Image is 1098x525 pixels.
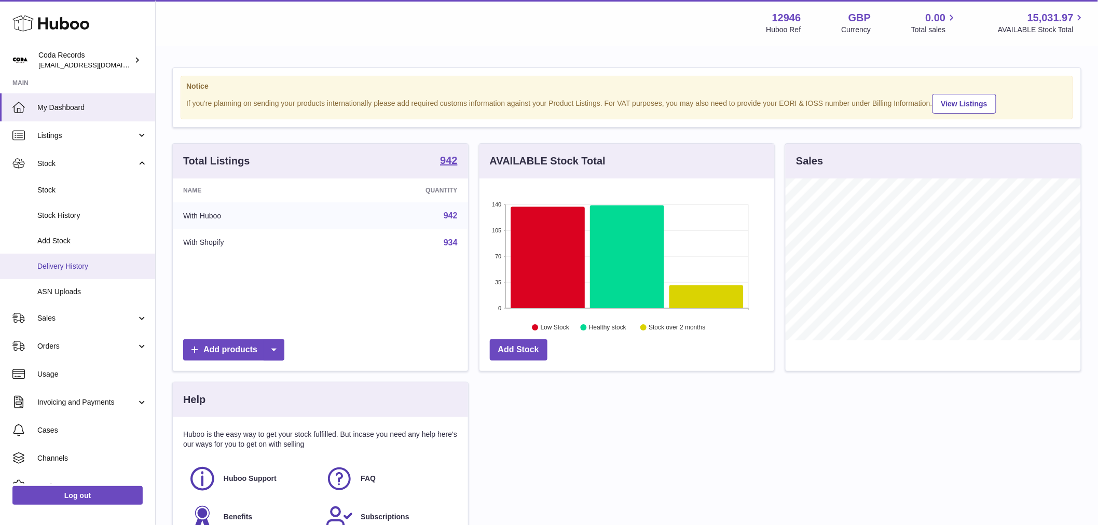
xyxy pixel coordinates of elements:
[183,339,284,361] a: Add products
[37,261,147,271] span: Delivery History
[173,202,332,229] td: With Huboo
[796,154,823,168] h3: Sales
[498,305,501,311] text: 0
[589,324,627,331] text: Healthy stock
[490,339,547,361] a: Add Stock
[361,512,409,522] span: Subscriptions
[541,324,570,331] text: Low Stock
[998,25,1086,35] span: AVAILABLE Stock Total
[37,369,147,379] span: Usage
[926,11,946,25] span: 0.00
[444,211,458,220] a: 942
[183,393,205,407] h3: Help
[37,425,147,435] span: Cases
[12,52,28,68] img: internalAdmin-12946@internal.huboo.com
[37,481,147,491] span: Settings
[37,397,136,407] span: Invoicing and Payments
[38,50,132,70] div: Coda Records
[224,512,252,522] span: Benefits
[440,155,457,165] strong: 942
[37,341,136,351] span: Orders
[186,92,1067,114] div: If you're planning on sending your products internationally please add required customs informati...
[173,229,332,256] td: With Shopify
[183,430,458,449] p: Huboo is the easy way to get your stock fulfilled. But incase you need any help here's our ways f...
[37,236,147,246] span: Add Stock
[848,11,871,25] strong: GBP
[772,11,801,25] strong: 12946
[332,178,468,202] th: Quantity
[37,287,147,297] span: ASN Uploads
[932,94,996,114] a: View Listings
[186,81,1067,91] strong: Notice
[495,253,501,259] text: 70
[37,453,147,463] span: Channels
[495,279,501,285] text: 35
[173,178,332,202] th: Name
[37,131,136,141] span: Listings
[325,465,452,493] a: FAQ
[37,313,136,323] span: Sales
[998,11,1086,35] a: 15,031.97 AVAILABLE Stock Total
[440,155,457,168] a: 942
[188,465,315,493] a: Huboo Support
[37,103,147,113] span: My Dashboard
[37,185,147,195] span: Stock
[649,324,705,331] text: Stock over 2 months
[183,154,250,168] h3: Total Listings
[37,159,136,169] span: Stock
[224,474,277,483] span: Huboo Support
[490,154,606,168] h3: AVAILABLE Stock Total
[12,486,143,505] a: Log out
[38,61,153,69] span: [EMAIL_ADDRESS][DOMAIN_NAME]
[1027,11,1074,25] span: 15,031.97
[361,474,376,483] span: FAQ
[911,11,957,35] a: 0.00 Total sales
[842,25,871,35] div: Currency
[492,201,501,208] text: 140
[444,238,458,247] a: 934
[766,25,801,35] div: Huboo Ref
[492,227,501,233] text: 105
[37,211,147,220] span: Stock History
[911,25,957,35] span: Total sales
